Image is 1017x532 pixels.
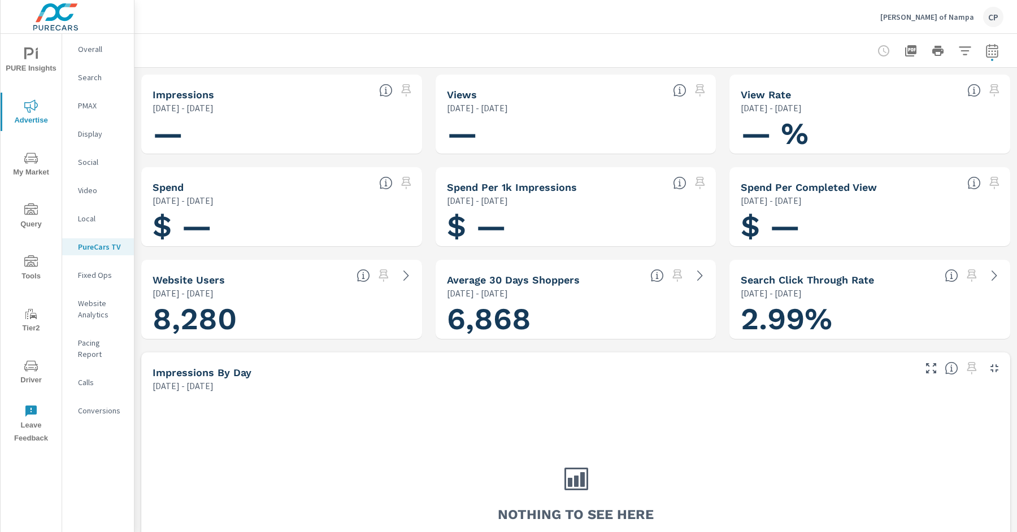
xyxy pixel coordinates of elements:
span: Leave Feedback [4,404,58,445]
h5: Average 30 Days Shoppers [447,274,580,286]
h1: $ — [153,207,411,246]
div: Calls [62,374,134,391]
div: Display [62,125,134,142]
div: Conversions [62,402,134,419]
div: PMAX [62,97,134,114]
p: [DATE] - [DATE] [447,286,508,300]
h1: 2.99% [741,300,999,338]
span: A rolling 30 day total of daily Shoppers on the dealership website, averaged over the selected da... [650,269,664,282]
span: Select a preset date range to save this widget [985,174,1003,192]
div: Overall [62,41,134,58]
h5: Search Click Through Rate [741,274,874,286]
div: Social [62,154,134,171]
p: [DATE] - [DATE] [153,101,214,115]
h5: Spend Per 1k Impressions [447,181,577,193]
span: My Market [4,151,58,179]
p: Conversions [78,405,125,416]
span: Select a preset date range to save this widget [397,81,415,99]
h5: View Rate [741,89,791,101]
h1: 6,868 [447,300,705,338]
h5: Impressions by Day [153,367,251,378]
p: [DATE] - [DATE] [153,194,214,207]
span: Select a preset date range to save this widget [963,267,981,285]
h1: — % [741,115,999,153]
span: Select a preset date range to save this widget [691,81,709,99]
span: Select a preset date range to save this widget [691,174,709,192]
p: [PERSON_NAME] of Nampa [880,12,974,22]
p: [DATE] - [DATE] [153,286,214,300]
h1: 8,280 [153,300,411,338]
div: Video [62,182,134,199]
div: Pacing Report [62,334,134,363]
h5: Spend Per Completed View [741,181,877,193]
span: Tier2 [4,307,58,335]
p: PureCars TV [78,241,125,252]
h3: Nothing to see here [498,505,654,524]
span: Select a preset date range to save this widget [963,359,981,377]
span: Driver [4,359,58,387]
span: Select a preset date range to save this widget [375,267,393,285]
span: Percentage of users who viewed your campaigns who clicked through to your website. For example, i... [945,269,958,282]
span: Total spend per 1,000 impressions. [Source: This data is provided by the video advertising platform] [673,176,686,190]
h1: — [447,115,705,153]
span: PURE Insights [4,47,58,75]
h1: $ — [447,207,705,246]
a: See more details in report [691,267,709,285]
span: Unique website visitors over the selected time period. [Source: Website Analytics] [357,269,370,282]
span: Total spend per 1,000 impressions. [Source: This data is provided by the video advertising platform] [967,176,981,190]
div: PureCars TV [62,238,134,255]
h1: $ — [741,207,999,246]
p: PMAX [78,100,125,111]
span: Query [4,203,58,231]
span: Number of times your connected TV ad was viewed completely by a user. [Source: This data is provi... [673,84,686,97]
p: [DATE] - [DATE] [153,379,214,393]
p: [DATE] - [DATE] [447,194,508,207]
p: Website Analytics [78,298,125,320]
h1: — [153,115,411,153]
p: Local [78,213,125,224]
a: See more details in report [397,267,415,285]
p: Pacing Report [78,337,125,360]
span: The number of impressions, broken down by the day of the week they occurred. [945,361,958,375]
span: Tools [4,255,58,283]
button: Minimize Widget [985,359,1003,377]
p: Overall [78,43,125,55]
span: Cost of your connected TV ad campaigns. [Source: This data is provided by the video advertising p... [379,176,393,190]
div: Local [62,210,134,227]
button: Apply Filters [954,40,976,62]
span: Select a preset date range to save this widget [985,81,1003,99]
span: Select a preset date range to save this widget [668,267,686,285]
p: Social [78,156,125,168]
p: [DATE] - [DATE] [447,101,508,115]
p: Display [78,128,125,139]
p: Search [78,72,125,83]
span: Percentage of Impressions where the ad was viewed completely. “Impressions” divided by “Views”. [... [967,84,981,97]
span: Number of times your connected TV ad was presented to a user. [Source: This data is provided by t... [379,84,393,97]
p: Video [78,185,125,196]
p: [DATE] - [DATE] [741,286,802,300]
button: Select Date Range [981,40,1003,62]
div: Fixed Ops [62,267,134,284]
h5: Impressions [153,89,214,101]
span: Select a preset date range to save this widget [397,174,415,192]
h5: Website Users [153,274,225,286]
p: [DATE] - [DATE] [741,194,802,207]
div: nav menu [1,34,62,450]
a: See more details in report [985,267,1003,285]
div: CP [983,7,1003,27]
div: Website Analytics [62,295,134,323]
p: Fixed Ops [78,269,125,281]
button: Print Report [927,40,949,62]
button: Make Fullscreen [922,359,940,377]
p: Calls [78,377,125,388]
h5: Views [447,89,477,101]
span: Advertise [4,99,58,127]
p: [DATE] - [DATE] [741,101,802,115]
div: Search [62,69,134,86]
h5: Spend [153,181,184,193]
